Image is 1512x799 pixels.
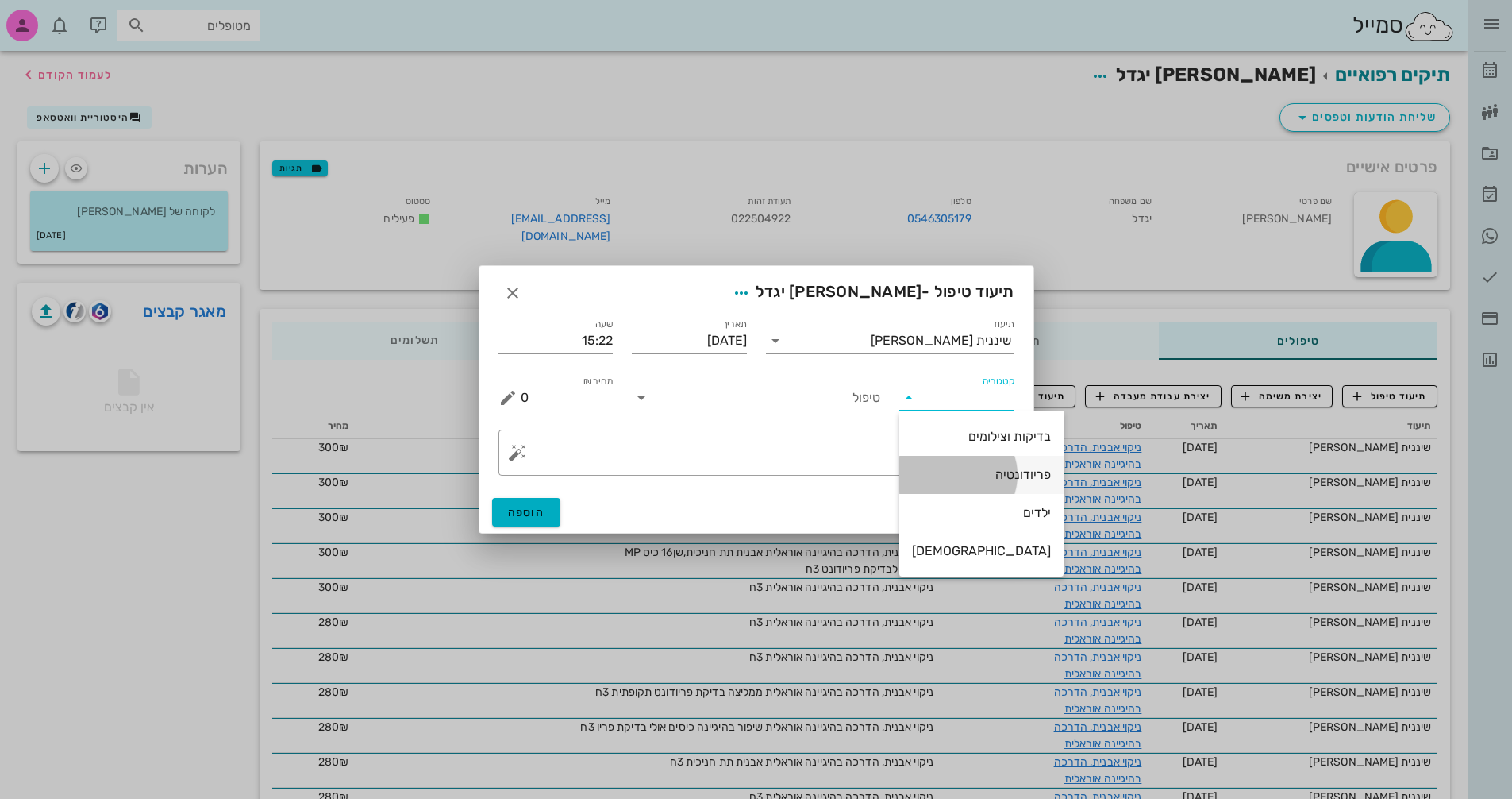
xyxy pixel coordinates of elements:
label: תיעוד [992,318,1014,330]
label: קטגוריה [982,376,1014,388]
span: תיעוד טיפול - [727,279,1014,307]
span: [PERSON_NAME] יגדל [756,282,922,301]
div: פריודונטיה [912,467,1051,482]
div: שיננית [PERSON_NAME] [871,334,1011,348]
div: ילדים [912,505,1051,520]
button: מחיר ₪ appended action [498,388,517,407]
label: מחיר ₪ [583,376,614,388]
div: [DEMOGRAPHIC_DATA] [912,543,1051,558]
label: תאריך [721,318,747,330]
span: הוספה [508,506,545,519]
div: בדיקות וצילומים [912,429,1051,444]
label: שעה [595,318,614,330]
div: תיעודשיננית [PERSON_NAME] [766,328,1014,353]
button: הוספה [492,498,561,527]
